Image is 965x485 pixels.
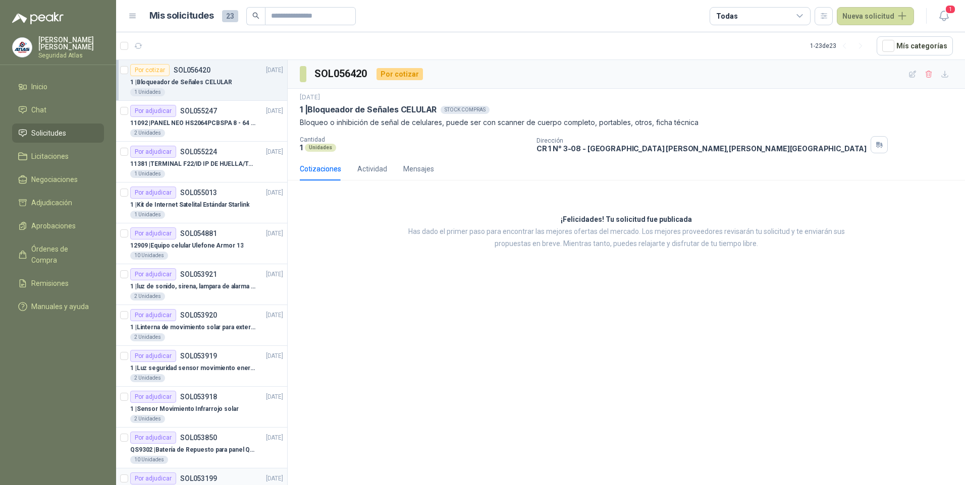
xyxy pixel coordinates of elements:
div: Unidades [305,144,336,152]
span: Adjudicación [31,197,72,208]
p: SOL055224 [180,148,217,155]
div: Por adjudicar [130,472,176,484]
div: 2 Unidades [130,415,165,423]
a: Negociaciones [12,170,104,189]
div: Por adjudicar [130,268,176,280]
p: [DATE] [300,93,320,102]
button: Mís categorías [877,36,953,55]
a: Solicitudes [12,124,104,143]
h1: Mis solicitudes [149,9,214,23]
p: [PERSON_NAME] [PERSON_NAME] [38,36,104,50]
div: Por cotizar [130,64,170,76]
span: search [252,12,259,19]
a: Remisiones [12,274,104,293]
span: 1 [945,5,956,14]
a: Aprobaciones [12,216,104,235]
p: 1 [300,143,303,152]
p: [DATE] [266,66,283,75]
span: Manuales y ayuda [31,301,89,312]
p: 11092 | PANEL NEO HS2064PCBSPA 8 - 64 ZONAS [130,118,256,128]
p: [DATE] [266,106,283,116]
div: Por adjudicar [130,227,176,239]
p: SOL053199 [180,475,217,482]
a: Por adjudicarSOL054881[DATE] 12909 |Equipo celular Ulefone Armor 1310 Unidades [116,223,287,264]
span: Aprobaciones [31,220,76,231]
p: QS9302 | Batería de Repuesto para panel Qolsys QS9302 [130,445,256,455]
p: 1 | Kit de Internet Satelital Estándar Starlink [130,200,249,210]
div: Por adjudicar [130,350,176,362]
p: 12909 | Equipo celular Ulefone Armor 13 [130,241,243,251]
p: Bloqueo o inhibición de señal de celulares, puede ser con scanner de cuerpo completo, portables, ... [300,117,953,128]
p: SOL055247 [180,107,217,114]
p: SOL054881 [180,230,217,237]
p: [DATE] [266,147,283,157]
div: 2 Unidades [130,333,165,341]
p: 1 | Sensor Movimiento Infrarrojo solar [130,404,239,414]
div: Por adjudicar [130,432,176,444]
p: [DATE] [266,270,283,279]
p: 1 | Bloqueador de Señales CELULAR [300,104,437,115]
a: Por adjudicarSOL055247[DATE] 11092 |PANEL NEO HS2064PCBSPA 8 - 64 ZONAS2 Unidades [116,101,287,142]
a: Por adjudicarSOL053919[DATE] 1 |Luz seguridad sensor movimiento energia solar2 Unidades [116,346,287,387]
span: Inicio [31,81,47,92]
p: SOL053918 [180,393,217,400]
p: SOL053920 [180,312,217,319]
h3: SOL056420 [314,66,368,82]
a: Por adjudicarSOL053921[DATE] 1 |luz de sonido, sirena, lampara de alarma solar2 Unidades [116,264,287,305]
a: Por adjudicarSOL055224[DATE] 11381 |TERMINAL F22/ID IP DE HUELLA/TARJETA1 Unidades [116,142,287,183]
div: Por adjudicar [130,391,176,403]
a: Por adjudicarSOL053918[DATE] 1 |Sensor Movimiento Infrarrojo solar2 Unidades [116,387,287,428]
span: Solicitudes [31,128,66,139]
p: CR 1 N° 3-08 - [GEOGRAPHIC_DATA] [PERSON_NAME] , [PERSON_NAME][GEOGRAPHIC_DATA] [537,144,867,153]
a: Por adjudicarSOL055013[DATE] 1 |Kit de Internet Satelital Estándar Starlink1 Unidades [116,183,287,223]
a: Manuales y ayuda [12,297,104,316]
button: Nueva solicitud [837,7,914,25]
p: Seguridad Atlas [38,52,104,58]
img: Logo peakr [12,12,64,24]
a: Por adjudicarSOL053920[DATE] 1 |Linterna de movimiento solar para exteriores con 77 leds2 Unidades [116,305,287,346]
div: Actividad [357,163,387,174]
p: Dirección [537,137,867,144]
a: Por cotizarSOL056420[DATE] 1 |Bloqueador de Señales CELULAR1 Unidades [116,60,287,101]
div: 1 Unidades [130,88,165,96]
div: Por adjudicar [130,309,176,321]
p: SOL053921 [180,271,217,278]
p: Has dado el primer paso para encontrar las mejores ofertas del mercado. Los mejores proveedores r... [394,226,859,250]
p: 1 | Luz seguridad sensor movimiento energia solar [130,363,256,373]
p: 1 | luz de sonido, sirena, lampara de alarma solar [130,282,256,291]
div: Por adjudicar [130,146,176,158]
p: SOL053919 [180,352,217,359]
div: Por adjudicar [130,105,176,117]
p: Cantidad [300,136,528,143]
p: SOL056420 [174,67,210,74]
span: Chat [31,104,46,115]
a: Órdenes de Compra [12,239,104,270]
div: 1 - 23 de 23 [810,38,869,54]
div: Cotizaciones [300,163,341,174]
div: 1 Unidades [130,170,165,178]
h3: ¡Felicidades! Tu solicitud fue publicada [561,214,692,226]
div: Por cotizar [377,68,423,80]
div: 2 Unidades [130,374,165,382]
div: Todas [716,11,737,22]
button: 1 [935,7,953,25]
a: Inicio [12,77,104,96]
div: STOCK COMPRAS [441,106,490,114]
div: Mensajes [403,163,434,174]
p: 11381 | TERMINAL F22/ID IP DE HUELLA/TARJETA [130,159,256,169]
a: Licitaciones [12,147,104,166]
div: 2 Unidades [130,129,165,137]
div: 1 Unidades [130,211,165,219]
p: [DATE] [266,311,283,320]
p: [DATE] [266,351,283,361]
div: Por adjudicar [130,187,176,199]
div: 2 Unidades [130,292,165,300]
img: Company Logo [13,38,32,57]
p: [DATE] [266,474,283,483]
p: 1 | Bloqueador de Señales CELULAR [130,78,232,87]
span: 23 [222,10,238,22]
span: Licitaciones [31,151,69,162]
span: Remisiones [31,278,69,289]
span: Órdenes de Compra [31,244,94,266]
p: [DATE] [266,433,283,443]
